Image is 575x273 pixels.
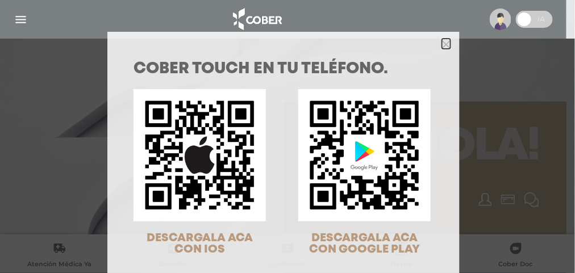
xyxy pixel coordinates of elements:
[442,39,451,49] button: Close
[134,61,433,77] h1: COBER TOUCH en tu teléfono.
[147,233,253,255] span: DESCARGALA ACA CON IOS
[134,89,266,221] img: qr-code
[298,89,431,221] img: qr-code
[309,233,420,255] span: DESCARGALA ACA CON GOOGLE PLAY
